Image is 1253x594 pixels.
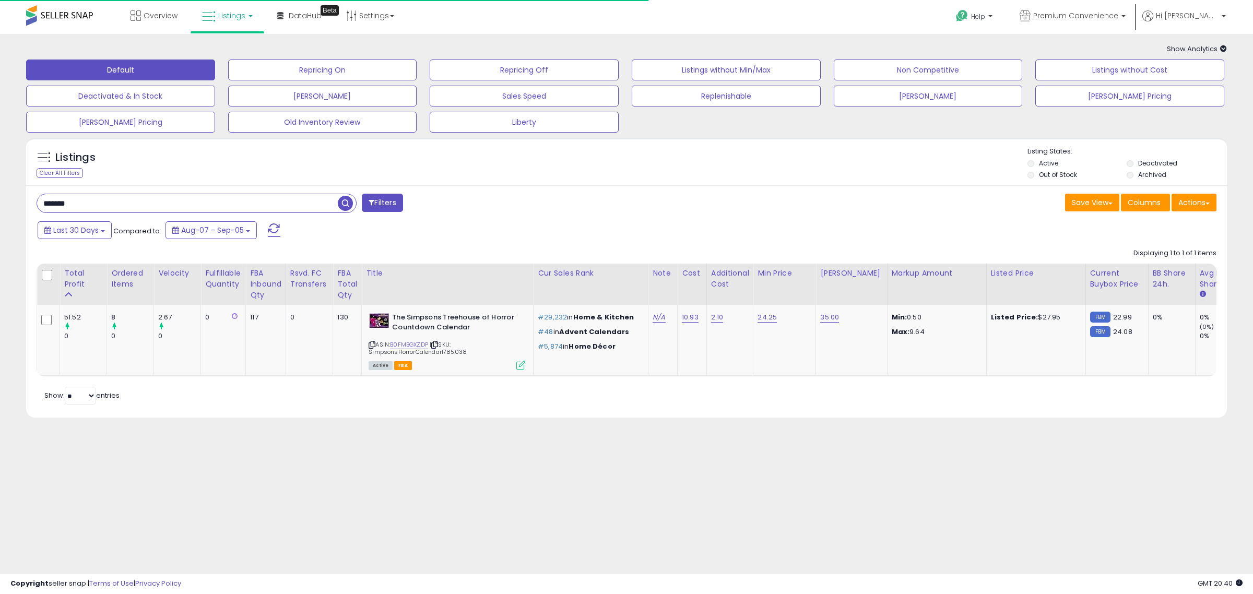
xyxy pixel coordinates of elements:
div: Cur Sales Rank [538,268,644,279]
span: #29,232 [538,312,567,322]
a: Help [948,2,1003,34]
div: Min Price [758,268,811,279]
span: Help [971,12,985,21]
div: Cost [682,268,702,279]
div: FBA Total Qty [337,268,357,301]
label: Active [1039,159,1058,168]
div: Markup Amount [892,268,982,279]
div: Avg BB Share [1200,268,1238,290]
span: Show Analytics [1167,44,1227,54]
div: 0% [1153,313,1187,322]
button: [PERSON_NAME] [228,86,417,106]
div: BB Share 24h. [1153,268,1191,290]
button: Liberty [430,112,619,133]
h5: Listings [55,150,96,165]
b: Listed Price: [991,312,1038,322]
span: Last 30 Days [53,225,99,235]
div: 0 [158,331,200,341]
button: Repricing On [228,60,417,80]
div: FBA inbound Qty [250,268,281,301]
p: in [538,327,640,337]
span: Home & Kitchen [573,312,634,322]
span: Advent Calendars [559,327,629,337]
button: [PERSON_NAME] Pricing [1035,86,1224,106]
a: 10.93 [682,312,699,323]
button: Non Competitive [834,60,1023,80]
strong: Max: [892,327,910,337]
span: Home Décor [569,341,616,351]
button: Save View [1065,194,1119,211]
a: B0FMBGXZDP [390,340,428,349]
a: 35.00 [820,312,839,323]
div: Additional Cost [711,268,749,290]
p: in [538,313,640,322]
strong: Min: [892,312,907,322]
div: Clear All Filters [37,168,83,178]
button: Aug-07 - Sep-05 [166,221,257,239]
small: FBM [1090,326,1110,337]
a: 2.10 [711,312,724,323]
div: Current Buybox Price [1090,268,1144,290]
a: 24.25 [758,312,777,323]
span: Compared to: [113,226,161,236]
button: Repricing Off [430,60,619,80]
span: #5,874 [538,341,563,351]
span: Hi [PERSON_NAME] [1156,10,1219,21]
small: Avg BB Share. [1200,290,1206,299]
a: N/A [653,312,665,323]
span: FBA [394,361,412,370]
span: Listings [218,10,245,21]
span: Premium Convenience [1033,10,1118,21]
div: [PERSON_NAME] [820,268,882,279]
img: 51Z9pkEOCYL._SL40_.jpg [369,313,389,329]
div: Displaying 1 to 1 of 1 items [1133,248,1216,258]
div: 130 [337,313,353,322]
b: The Simpsons Treehouse of Horror Countdown Calendar [392,313,519,335]
div: Ordered Items [111,268,149,290]
button: Deactivated & In Stock [26,86,215,106]
div: Title [366,268,529,279]
div: Fulfillable Quantity [205,268,241,290]
button: Replenishable [632,86,821,106]
button: Default [26,60,215,80]
button: [PERSON_NAME] [834,86,1023,106]
div: $27.95 [991,313,1078,322]
button: Listings without Min/Max [632,60,821,80]
a: Hi [PERSON_NAME] [1142,10,1226,34]
div: 0 [64,331,107,341]
span: Columns [1128,197,1161,208]
div: Tooltip anchor [321,5,339,16]
i: Get Help [955,9,968,22]
div: 0 [290,313,325,322]
label: Deactivated [1138,159,1177,168]
div: 8 [111,313,153,322]
div: ASIN: [369,313,525,369]
button: [PERSON_NAME] Pricing [26,112,215,133]
span: 22.99 [1113,312,1132,322]
span: DataHub [289,10,322,21]
span: | SKU: SimpsonsHorrorCalendar1785038 [369,340,467,356]
button: Columns [1121,194,1170,211]
span: All listings currently available for purchase on Amazon [369,361,393,370]
div: 0% [1200,313,1242,322]
label: Archived [1138,170,1166,179]
small: (0%) [1200,323,1214,331]
p: 0.50 [892,313,978,322]
span: Aug-07 - Sep-05 [181,225,244,235]
div: 117 [250,313,278,322]
div: Velocity [158,268,196,279]
button: Listings without Cost [1035,60,1224,80]
div: Listed Price [991,268,1081,279]
div: 2.67 [158,313,200,322]
p: in [538,342,640,351]
button: Actions [1172,194,1216,211]
p: 9.64 [892,327,978,337]
span: Show: entries [44,390,120,400]
div: 51.52 [64,313,107,322]
label: Out of Stock [1039,170,1077,179]
div: Total Profit [64,268,102,290]
div: 0% [1200,331,1242,341]
div: 0 [205,313,238,322]
span: Overview [144,10,178,21]
button: Last 30 Days [38,221,112,239]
